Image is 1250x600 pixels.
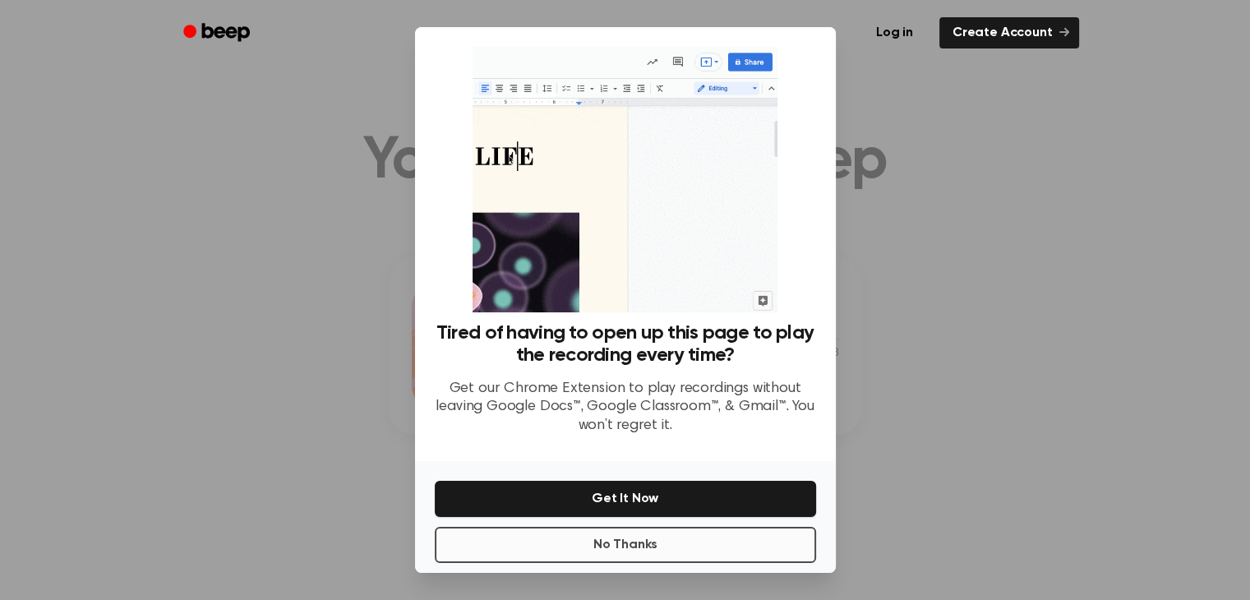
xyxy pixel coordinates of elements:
[860,14,929,52] a: Log in
[939,17,1079,48] a: Create Account
[435,481,816,517] button: Get It Now
[172,17,265,49] a: Beep
[435,322,816,367] h3: Tired of having to open up this page to play the recording every time?
[435,380,816,436] p: Get our Chrome Extension to play recordings without leaving Google Docs™, Google Classroom™, & Gm...
[473,47,777,312] img: Beep extension in action
[435,527,816,563] button: No Thanks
